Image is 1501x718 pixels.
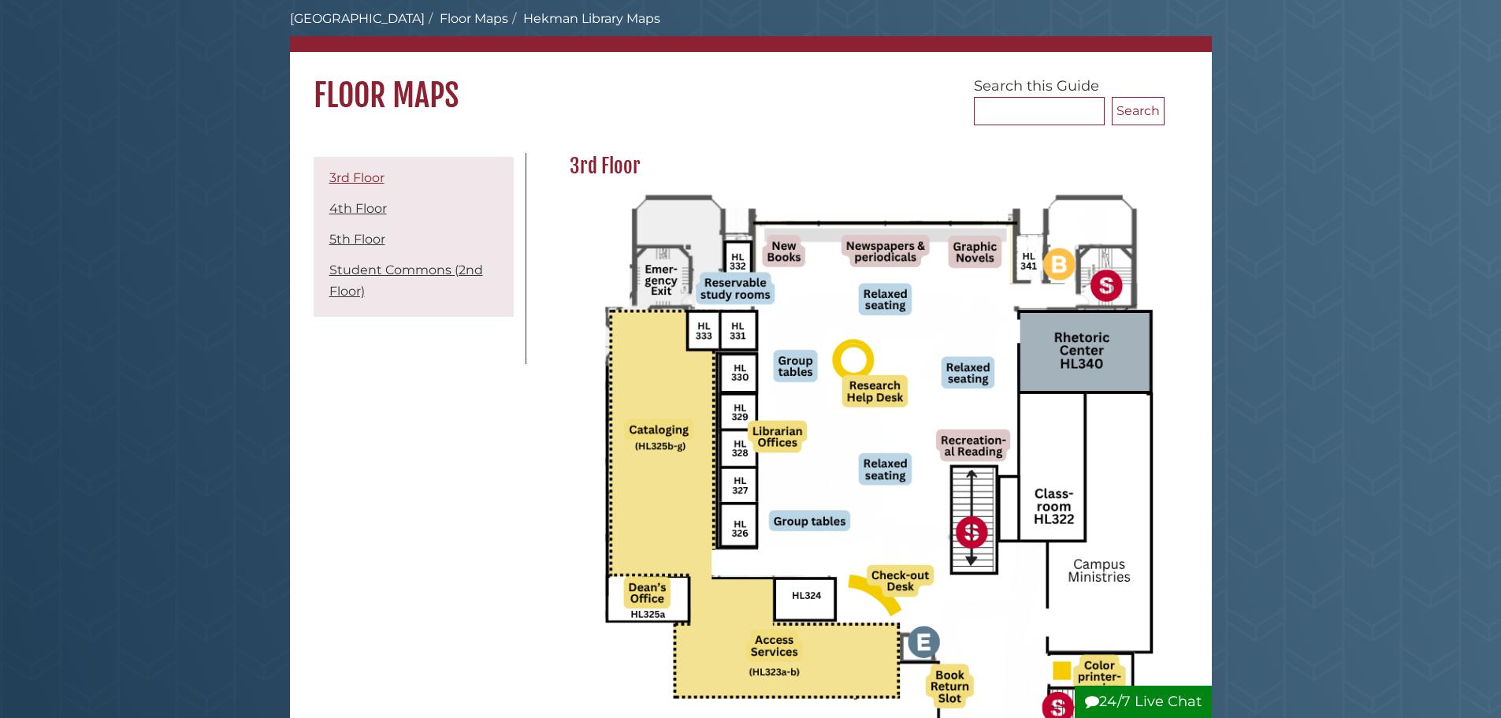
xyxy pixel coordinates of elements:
[290,52,1212,115] h1: Floor Maps
[440,11,508,26] a: Floor Maps
[314,153,514,325] div: Guide Pages
[329,170,385,185] a: 3rd Floor
[562,154,1165,179] h2: 3rd Floor
[290,9,1212,52] nav: breadcrumb
[1075,686,1212,718] button: 24/7 Live Chat
[508,9,660,28] li: Hekman Library Maps
[329,201,387,216] a: 4th Floor
[329,262,483,299] a: Student Commons (2nd Floor)
[290,11,425,26] a: [GEOGRAPHIC_DATA]
[329,232,385,247] a: 5th Floor
[1112,97,1165,125] button: Search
